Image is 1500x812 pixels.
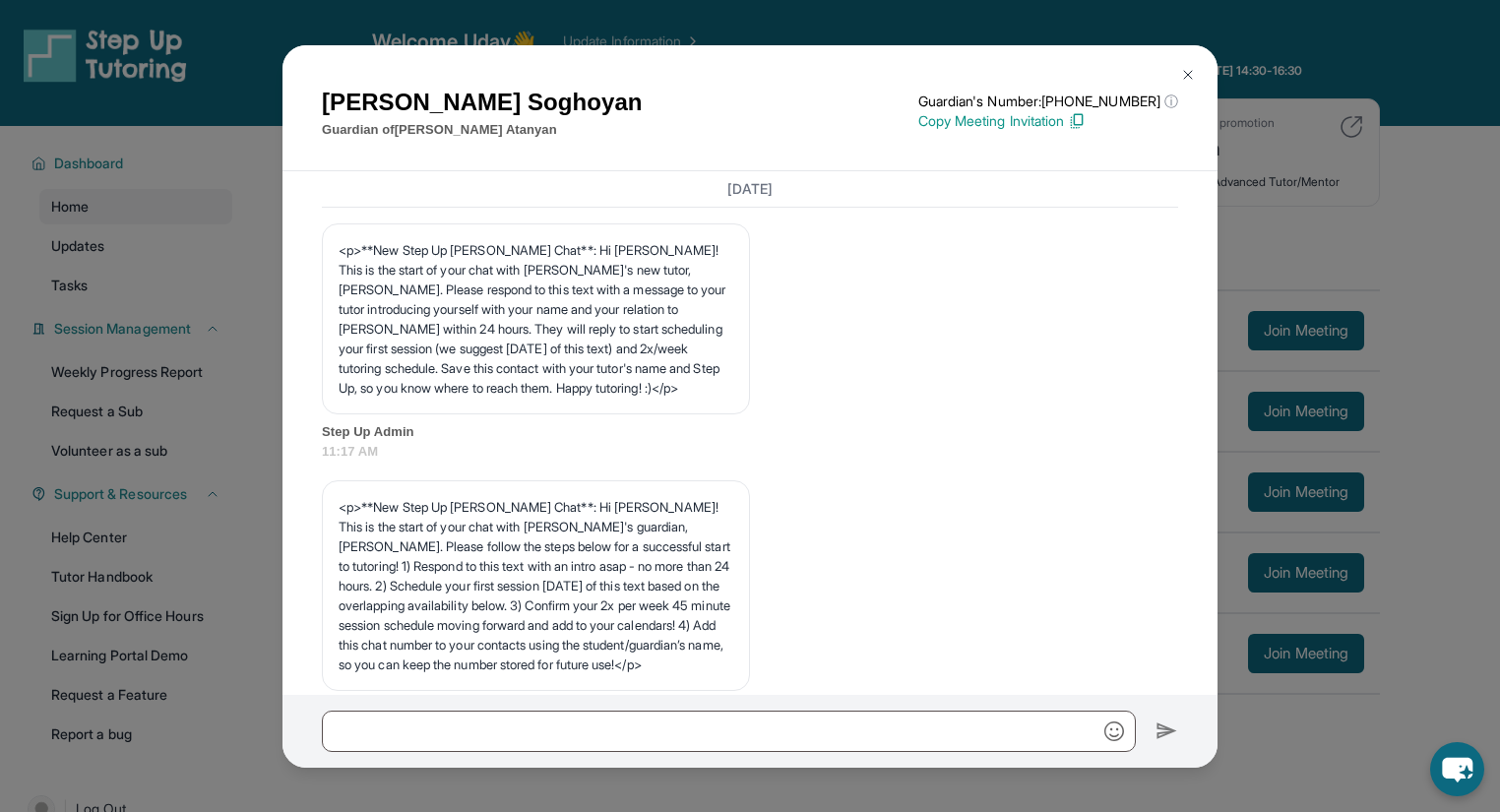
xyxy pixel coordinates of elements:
[1156,719,1178,743] img: Send icon
[339,240,733,398] p: <p>**New Step Up [PERSON_NAME] Chat**: Hi [PERSON_NAME]! This is the start of your chat with [PER...
[918,92,1178,111] p: Guardian's Number: [PHONE_NUMBER]
[322,120,643,140] p: Guardian of [PERSON_NAME] Atanyan
[1430,742,1484,796] button: chat-button
[322,422,1178,442] span: Step Up Admin
[1068,112,1086,130] img: Copy Icon
[322,179,1178,199] h3: [DATE]
[322,442,1178,462] span: 11:17 AM
[322,85,643,120] h1: [PERSON_NAME] Soghoyan
[1104,721,1124,741] img: Emoji
[1164,92,1178,111] span: ⓘ
[1180,67,1196,83] img: Close Icon
[339,497,733,674] p: <p>**New Step Up [PERSON_NAME] Chat**: Hi [PERSON_NAME]! This is the start of your chat with [PER...
[918,111,1178,131] p: Copy Meeting Invitation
